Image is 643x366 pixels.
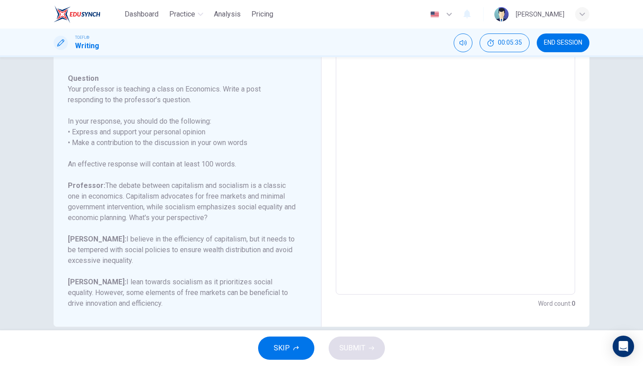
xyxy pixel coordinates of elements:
a: EduSynch logo [54,5,121,23]
div: Open Intercom Messenger [613,336,634,357]
div: Mute [454,33,472,52]
span: Practice [169,9,195,20]
img: Profile picture [494,7,509,21]
h6: Word count : [538,298,575,309]
b: [PERSON_NAME]: [68,278,126,286]
div: [PERSON_NAME] [516,9,564,20]
button: Analysis [210,6,244,22]
span: END SESSION [544,39,582,46]
h6: In your response, you should do the following: • Express and support your personal opinion • Make... [68,116,296,148]
h6: I lean towards socialism as it prioritizes social equality. However, some elements of free market... [68,277,296,309]
button: Dashboard [121,6,162,22]
span: Analysis [214,9,241,20]
img: en [429,11,440,18]
button: Practice [166,6,207,22]
b: Professor: [68,181,105,190]
button: END SESSION [537,33,589,52]
span: Pricing [251,9,273,20]
span: SKIP [274,342,290,354]
button: 00:05:35 [480,33,530,52]
button: Pricing [248,6,277,22]
h1: Writing [75,41,99,51]
b: [PERSON_NAME]: [68,235,126,243]
button: SKIP [258,337,314,360]
span: 00:05:35 [498,39,522,46]
h6: The debate between capitalism and socialism is a classic one in economics. Capitalism advocates f... [68,180,296,223]
h6: Your professor is teaching a class on Economics. Write a post responding to the professor’s quest... [68,84,296,105]
h6: I believe in the efficiency of capitalism, but it needs to be tempered with social policies to en... [68,234,296,266]
div: Hide [480,33,530,52]
img: EduSynch logo [54,5,100,23]
span: TOEFL® [75,34,89,41]
h6: Question [68,73,296,84]
h6: An effective response will contain at least 100 words. [68,159,296,170]
span: Dashboard [125,9,159,20]
strong: 0 [572,300,575,307]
